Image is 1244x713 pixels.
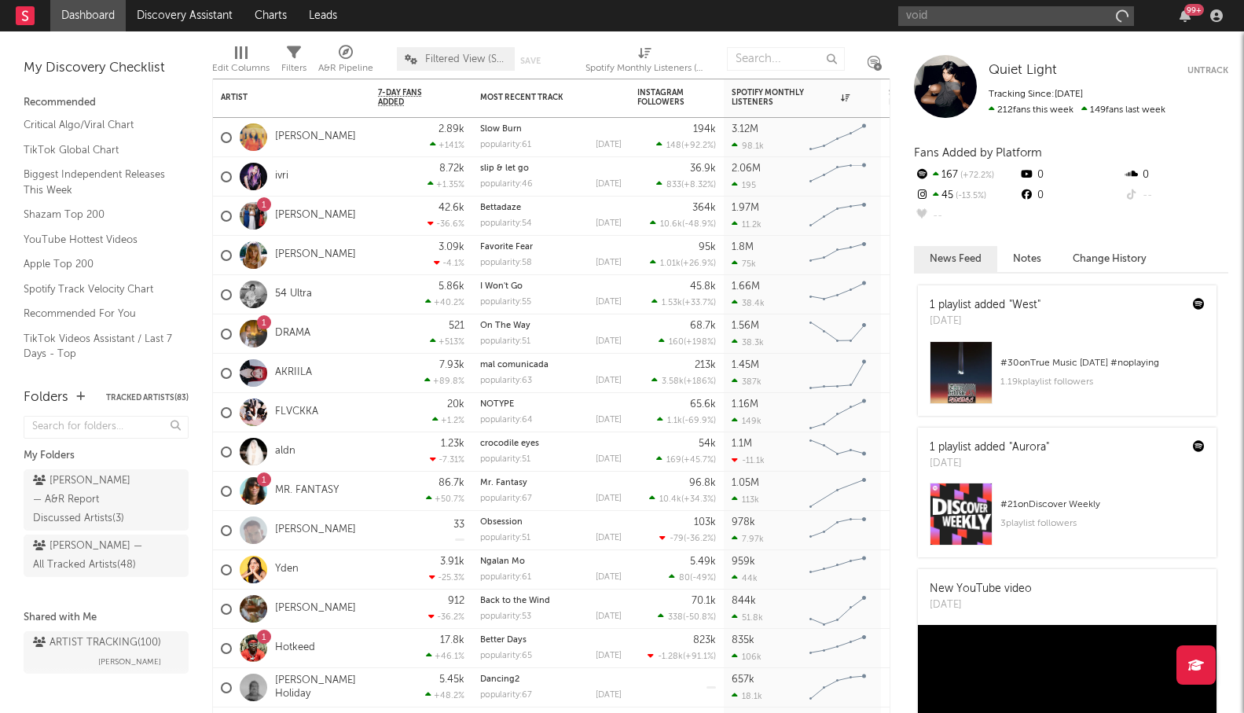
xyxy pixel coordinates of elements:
[684,220,714,229] span: -48.9 %
[666,181,681,189] span: 833
[732,377,761,387] div: 387k
[1018,186,1123,206] div: 0
[690,557,716,567] div: 5.49k
[480,219,532,228] div: popularity: 54
[650,258,716,268] div: ( )
[480,204,521,212] a: Bettadaze
[430,454,464,465] div: -7.31 %
[24,608,189,627] div: Shared with Me
[649,494,716,504] div: ( )
[669,338,684,347] span: 160
[425,297,464,307] div: +40.2 %
[650,219,716,229] div: ( )
[480,479,527,487] a: Mr. Fantasy
[668,613,683,622] span: 338
[930,439,1049,456] div: 1 playlist added
[802,157,873,197] svg: Chart title
[439,478,464,488] div: 86.7k
[684,141,714,150] span: +92.2 %
[480,93,598,102] div: Most Recent Track
[275,484,339,498] a: MR. FANTASY
[430,336,464,347] div: +513 %
[684,299,714,307] span: +33.7 %
[692,203,716,213] div: 364k
[520,57,541,65] button: Save
[480,377,532,385] div: popularity: 63
[221,93,339,102] div: Artist
[662,299,682,307] span: 1.53k
[732,573,758,583] div: 44k
[732,180,756,190] div: 195
[480,439,539,448] a: crocodile eyes
[480,518,523,527] a: Obsession
[275,288,312,301] a: 54 Ultra
[802,275,873,314] svg: Chart title
[686,338,714,347] span: +198 %
[439,164,464,174] div: 8.72k
[480,180,533,189] div: popularity: 46
[425,54,507,64] span: Filtered View (Socials and Spotify)
[596,416,622,424] div: [DATE]
[802,629,873,668] svg: Chart title
[802,511,873,550] svg: Chart title
[662,377,684,386] span: 3.58k
[596,337,622,346] div: [DATE]
[318,39,373,85] div: A&R Pipeline
[914,165,1018,186] div: 167
[596,180,622,189] div: [DATE]
[480,597,550,605] a: Back to the Wind
[802,236,873,275] svg: Chart title
[424,376,464,386] div: +89.8 %
[1124,186,1228,206] div: --
[732,517,755,527] div: 978k
[378,88,441,107] span: 7-Day Fans Added
[802,118,873,157] svg: Chart title
[24,281,173,298] a: Spotify Track Velocity Chart
[275,130,356,144] a: [PERSON_NAME]
[275,209,356,222] a: [PERSON_NAME]
[802,472,873,511] svg: Chart title
[684,456,714,465] span: +45.7 %
[695,360,716,370] div: 213k
[275,327,310,340] a: DRAMA
[480,494,532,503] div: popularity: 67
[656,140,716,150] div: ( )
[480,479,622,487] div: Mr. Fantasy
[637,88,692,107] div: Instagram Followers
[480,691,532,700] div: popularity: 67
[275,563,299,576] a: Yden
[989,105,1165,115] span: 149 fans last week
[480,204,622,212] div: Bettadaze
[480,282,622,291] div: I Won't Go
[667,417,682,425] span: 1.1k
[690,321,716,331] div: 68.7k
[426,651,464,661] div: +46.1 %
[596,298,622,307] div: [DATE]
[480,636,622,645] div: Better Days
[930,297,1040,314] div: 1 playlist added
[480,557,622,566] div: Ngalan Mo
[666,456,681,465] span: 169
[802,432,873,472] svg: Chart title
[656,454,716,465] div: ( )
[918,483,1216,557] a: #21onDiscover Weekly3playlist followers
[596,219,622,228] div: [DATE]
[480,400,622,409] div: NOTYPE
[440,635,464,645] div: 17.8k
[24,330,173,362] a: TikTok Videos Assistant / Last 7 Days - Top
[685,613,714,622] span: -50.8 %
[596,612,622,621] div: [DATE]
[732,416,761,426] div: 149k
[684,181,714,189] span: +8.32 %
[693,635,716,645] div: 823k
[439,242,464,252] div: 3.09k
[596,494,622,503] div: [DATE]
[989,105,1073,115] span: 212 fans this week
[439,360,464,370] div: 7.93k
[24,631,189,674] a: ARTIST TRACKING(100)[PERSON_NAME]
[930,581,1032,597] div: New YouTube video
[24,231,173,248] a: YouTube Hottest Videos
[1000,354,1205,373] div: # 30 on True Music [DATE] #noplaying
[659,336,716,347] div: ( )
[439,281,464,292] div: 5.86k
